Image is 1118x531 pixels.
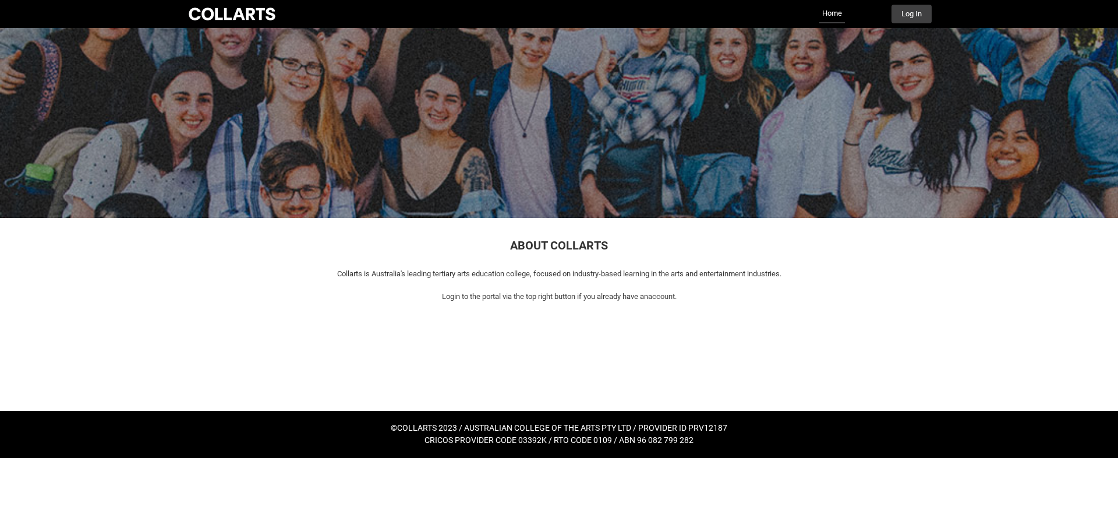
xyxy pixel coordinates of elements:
[510,238,608,252] span: ABOUT COLLARTS
[193,291,925,303] p: Login to the portal via the top right button if you already have an
[193,268,925,280] p: Collarts is Australia's leading tertiary arts education college, focused on industry-based learni...
[819,5,845,23] a: Home
[891,5,932,23] button: Log In
[648,292,677,301] span: account.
